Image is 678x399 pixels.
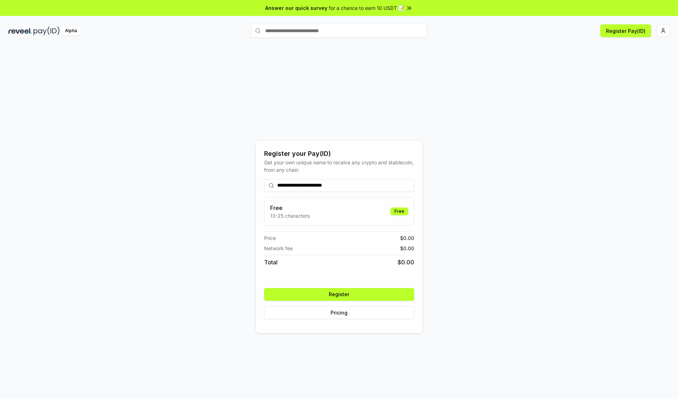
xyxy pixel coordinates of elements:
[264,245,293,252] span: Network fee
[264,234,276,242] span: Price
[34,27,60,35] img: pay_id
[270,212,310,219] p: 13-25 characters
[264,288,414,301] button: Register
[264,159,414,174] div: Get your own unique name to receive any crypto and stablecoin, from any chain
[400,245,414,252] span: $ 0.00
[270,204,310,212] h3: Free
[398,258,414,266] span: $ 0.00
[329,4,404,12] span: for a chance to earn 10 USDT 📝
[264,306,414,319] button: Pricing
[61,27,81,35] div: Alpha
[391,207,408,215] div: Free
[600,24,651,37] button: Register Pay(ID)
[265,4,327,12] span: Answer our quick survey
[8,27,32,35] img: reveel_dark
[264,258,278,266] span: Total
[264,149,414,159] div: Register your Pay(ID)
[400,234,414,242] span: $ 0.00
